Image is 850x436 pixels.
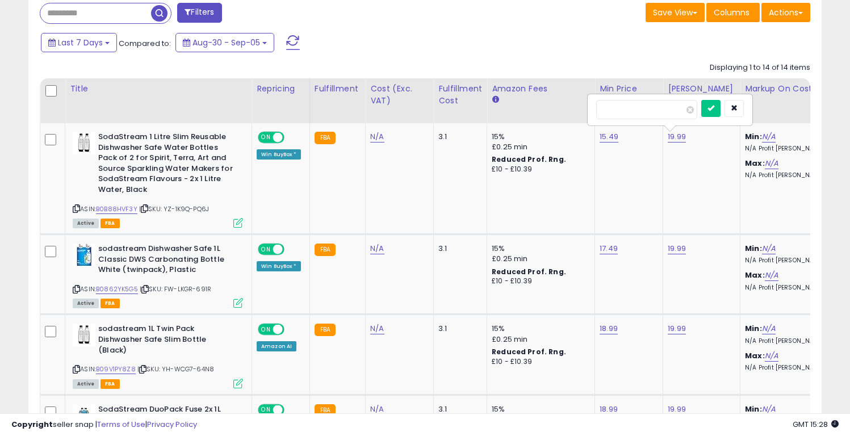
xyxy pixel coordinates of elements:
[283,133,301,142] span: OFF
[41,33,117,52] button: Last 7 Days
[492,142,586,152] div: £0.25 min
[600,243,618,254] a: 17.49
[668,323,686,334] a: 19.99
[73,324,243,387] div: ASIN:
[600,131,618,142] a: 15.49
[315,324,336,336] small: FBA
[492,324,586,334] div: 15%
[762,243,776,254] a: N/A
[740,78,848,123] th: The percentage added to the cost of goods (COGS) that forms the calculator for Min & Max prices.
[257,341,296,351] div: Amazon AI
[714,7,749,18] span: Columns
[710,62,810,73] div: Displaying 1 to 14 of 14 items
[745,323,762,334] b: Min:
[745,145,839,153] p: N/A Profit [PERSON_NAME]
[73,324,95,346] img: 41AkzH+FrGL._SL40_.jpg
[370,83,429,107] div: Cost (Exc. VAT)
[745,350,765,361] b: Max:
[492,154,566,164] b: Reduced Prof. Rng.
[70,83,247,95] div: Title
[745,83,843,95] div: Markup on Cost
[492,267,566,276] b: Reduced Prof. Rng.
[96,284,138,294] a: B0862YK5G5
[492,132,586,142] div: 15%
[762,323,776,334] a: N/A
[73,379,99,389] span: All listings currently available for purchase on Amazon
[259,133,273,142] span: ON
[745,270,765,280] b: Max:
[745,243,762,254] b: Min:
[147,419,197,430] a: Privacy Policy
[745,337,839,345] p: N/A Profit [PERSON_NAME]
[257,261,301,271] div: Win BuyBox *
[175,33,274,52] button: Aug-30 - Sep-05
[793,419,839,430] span: 2025-09-13 15:28 GMT
[73,219,99,228] span: All listings currently available for purchase on Amazon
[96,204,137,214] a: B0B88HVF3Y
[101,299,120,308] span: FBA
[492,347,566,357] b: Reduced Prof. Rng.
[137,364,214,374] span: | SKU: YH-WCG7-64N8
[192,37,260,48] span: Aug-30 - Sep-05
[668,243,686,254] a: 19.99
[438,83,482,107] div: Fulfillment Cost
[438,244,478,254] div: 3.1
[96,364,136,374] a: B09V1PY8Z8
[492,95,499,105] small: Amazon Fees.
[745,284,839,292] p: N/A Profit [PERSON_NAME]
[370,131,384,142] a: N/A
[745,171,839,179] p: N/A Profit [PERSON_NAME]
[438,324,478,334] div: 3.1
[370,243,384,254] a: N/A
[283,325,301,334] span: OFF
[765,270,778,281] a: N/A
[492,254,586,264] div: £0.25 min
[492,334,586,345] div: £0.25 min
[492,244,586,254] div: 15%
[668,83,735,95] div: [PERSON_NAME]
[765,350,778,362] a: N/A
[98,132,236,198] b: SodaStream 1 Litre Slim Reusable Dishwasher Safe Water Bottles Pack of 2 for Spirit, Terra, Art a...
[600,83,658,95] div: Min Price
[139,204,209,213] span: | SKU: YZ-1K9Q-PQ6J
[706,3,760,22] button: Columns
[73,299,99,308] span: All listings currently available for purchase on Amazon
[761,3,810,22] button: Actions
[492,83,590,95] div: Amazon Fees
[600,323,618,334] a: 18.99
[745,158,765,169] b: Max:
[98,324,236,358] b: sodastream 1L Twin Pack Dishwasher Safe Slim Bottle (Black)
[492,357,586,367] div: £10 - £10.39
[73,244,243,307] div: ASIN:
[765,158,778,169] a: N/A
[745,257,839,265] p: N/A Profit [PERSON_NAME]
[58,37,103,48] span: Last 7 Days
[119,38,171,49] span: Compared to:
[259,325,273,334] span: ON
[646,3,705,22] button: Save View
[745,131,762,142] b: Min:
[73,132,95,154] img: 41ppKYOR9vL._SL40_.jpg
[98,244,236,278] b: sodastream Dishwasher Safe 1L Classic DWS Carbonating Bottle White (twinpack), Plastic
[438,132,478,142] div: 3.1
[11,419,53,430] strong: Copyright
[283,245,301,254] span: OFF
[762,131,776,142] a: N/A
[257,149,301,160] div: Win BuyBox *
[668,131,686,142] a: 19.99
[73,244,95,266] img: 41O-qeJR-yL._SL40_.jpg
[315,132,336,144] small: FBA
[73,132,243,227] div: ASIN:
[315,83,361,95] div: Fulfillment
[745,364,839,372] p: N/A Profit [PERSON_NAME]
[101,219,120,228] span: FBA
[97,419,145,430] a: Terms of Use
[370,323,384,334] a: N/A
[11,420,197,430] div: seller snap | |
[101,379,120,389] span: FBA
[315,244,336,256] small: FBA
[257,83,305,95] div: Repricing
[177,3,221,23] button: Filters
[492,165,586,174] div: £10 - £10.39
[259,245,273,254] span: ON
